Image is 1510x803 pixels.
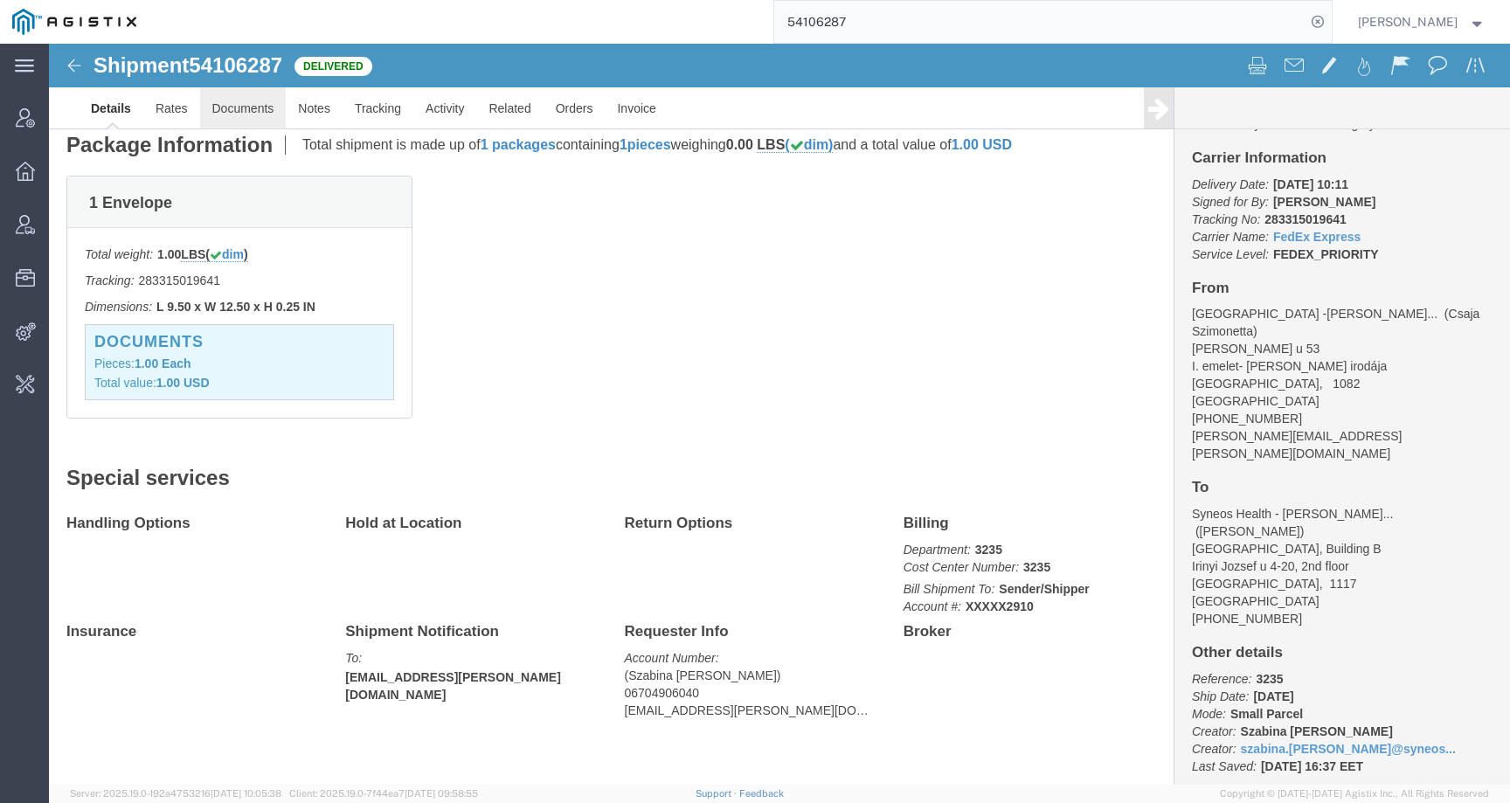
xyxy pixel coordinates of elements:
[1358,12,1458,31] span: Kate Petrenko
[696,788,739,799] a: Support
[12,9,136,35] img: logo
[405,788,478,799] span: [DATE] 09:58:55
[211,788,281,799] span: [DATE] 10:05:38
[49,44,1510,785] iframe: FS Legacy Container
[739,788,784,799] a: Feedback
[289,788,478,799] span: Client: 2025.19.0-7f44ea7
[1220,786,1489,801] span: Copyright © [DATE]-[DATE] Agistix Inc., All Rights Reserved
[1357,11,1486,32] button: [PERSON_NAME]
[70,788,281,799] span: Server: 2025.19.0-192a4753216
[774,1,1306,43] input: Search for shipment number, reference number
